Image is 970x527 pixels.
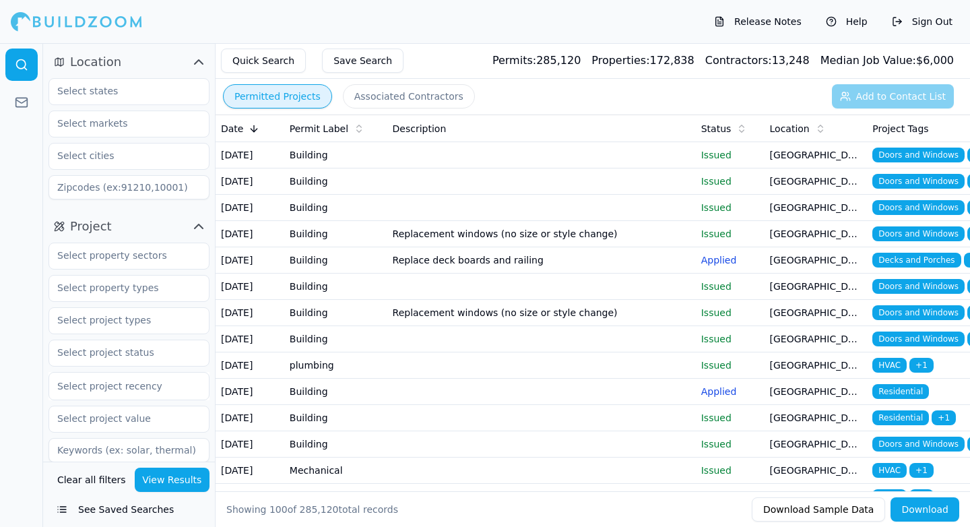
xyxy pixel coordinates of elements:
[872,384,929,399] span: Residential
[770,122,810,135] span: Location
[872,358,907,373] span: HVAC
[216,458,284,484] td: [DATE]
[765,484,868,510] td: [GEOGRAPHIC_DATA], [GEOGRAPHIC_DATA]
[701,175,759,188] p: Issued
[701,332,759,346] p: Issued
[872,305,965,320] span: Doors and Windows
[872,226,965,241] span: Doors and Windows
[701,148,759,162] p: Issued
[701,385,759,398] p: Applied
[872,253,961,268] span: Decks and Porches
[48,175,209,199] input: Zipcodes (ex:91210,10001)
[216,379,284,405] td: [DATE]
[765,195,868,221] td: [GEOGRAPHIC_DATA], [GEOGRAPHIC_DATA]
[885,11,959,32] button: Sign Out
[49,406,192,431] input: Select project value
[284,352,387,379] td: plumbing
[70,53,121,71] span: Location
[284,195,387,221] td: Building
[70,217,112,236] span: Project
[701,359,759,372] p: Issued
[909,358,934,373] span: + 1
[49,308,192,332] input: Select project types
[701,490,759,503] p: Issued
[216,274,284,300] td: [DATE]
[284,300,387,326] td: Building
[216,142,284,168] td: [DATE]
[284,379,387,405] td: Building
[48,497,209,522] button: See Saved Searches
[216,168,284,195] td: [DATE]
[765,405,868,431] td: [GEOGRAPHIC_DATA], [GEOGRAPHIC_DATA]
[216,326,284,352] td: [DATE]
[701,437,759,451] p: Issued
[705,54,772,67] span: Contractors:
[591,54,649,67] span: Properties:
[909,463,934,478] span: + 1
[322,49,403,73] button: Save Search
[387,221,696,247] td: Replacement windows (no size or style change)
[54,468,129,492] button: Clear all filters
[701,464,759,477] p: Issued
[591,53,694,69] div: 172,838
[216,300,284,326] td: [DATE]
[387,300,696,326] td: Replacement windows (no size or style change)
[765,300,868,326] td: [GEOGRAPHIC_DATA], [GEOGRAPHIC_DATA]
[701,201,759,214] p: Issued
[216,431,284,458] td: [DATE]
[216,195,284,221] td: [DATE]
[872,332,965,346] span: Doors and Windows
[872,437,965,452] span: Doors and Windows
[48,51,209,73] button: Location
[284,168,387,195] td: Building
[765,142,868,168] td: [GEOGRAPHIC_DATA], [GEOGRAPHIC_DATA]
[891,497,959,522] button: Download
[765,221,868,247] td: [GEOGRAPHIC_DATA], [GEOGRAPHIC_DATA]
[701,280,759,293] p: Issued
[707,11,808,32] button: Release Notes
[49,79,192,103] input: Select states
[765,168,868,195] td: [GEOGRAPHIC_DATA], [GEOGRAPHIC_DATA]
[872,148,965,162] span: Doors and Windows
[819,11,874,32] button: Help
[701,306,759,319] p: Issued
[932,410,956,425] span: + 1
[872,410,929,425] span: Residential
[701,227,759,241] p: Issued
[49,243,192,268] input: Select property sectors
[284,326,387,352] td: Building
[226,503,398,516] div: Showing of total records
[872,463,907,478] span: HVAC
[284,431,387,458] td: Building
[216,352,284,379] td: [DATE]
[765,326,868,352] td: [GEOGRAPHIC_DATA], [GEOGRAPHIC_DATA]
[300,504,339,515] span: 285,120
[284,142,387,168] td: Building
[393,122,447,135] span: Description
[48,216,209,237] button: Project
[216,221,284,247] td: [DATE]
[49,276,192,300] input: Select property types
[701,122,732,135] span: Status
[765,274,868,300] td: [GEOGRAPHIC_DATA], [GEOGRAPHIC_DATA]
[820,53,954,69] div: $ 6,000
[135,468,210,492] button: View Results
[49,144,192,168] input: Select cities
[872,279,965,294] span: Doors and Windows
[216,484,284,510] td: [DATE]
[765,379,868,405] td: [GEOGRAPHIC_DATA], [GEOGRAPHIC_DATA]
[216,405,284,431] td: [DATE]
[290,122,348,135] span: Permit Label
[49,111,192,135] input: Select markets
[49,340,192,365] input: Select project status
[872,122,928,135] span: Project Tags
[765,431,868,458] td: [GEOGRAPHIC_DATA], [GEOGRAPHIC_DATA]
[284,405,387,431] td: Building
[872,174,965,189] span: Doors and Windows
[872,200,965,215] span: Doors and Windows
[284,274,387,300] td: Building
[223,84,332,108] button: Permitted Projects
[492,53,581,69] div: 285,120
[701,411,759,425] p: Issued
[221,49,306,73] button: Quick Search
